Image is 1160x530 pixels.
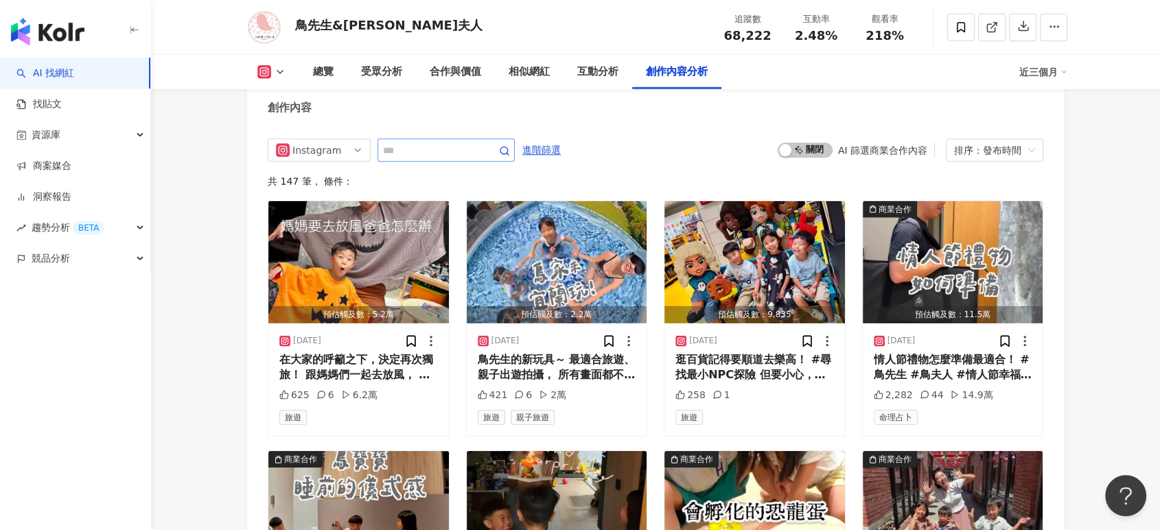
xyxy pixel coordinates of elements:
span: 旅遊 [279,410,307,425]
img: post-image [467,201,647,323]
div: 2萬 [539,389,566,402]
div: 6 [514,389,532,402]
div: 鳥先生的新玩具～ 最適合旅遊、親子出遊拍攝， 所有畫面都不會miss～ 超級可以🙌🏻 #鳥家在[GEOGRAPHIC_DATA] #宜蘭 #親子旅遊 #osmo360 #osmo360全景相機 ... [478,352,636,383]
div: [DATE] [689,335,717,347]
div: 創作內容 [268,100,312,115]
span: 資源庫 [32,119,60,150]
div: 44 [920,389,944,402]
div: 625 [279,389,310,402]
div: 商業合作 [680,452,713,466]
img: post-image [664,201,845,323]
div: 合作與價值 [430,64,481,80]
span: 競品分析 [32,243,70,274]
span: 親子旅遊 [511,410,555,425]
div: AI 篩選商業合作內容 [838,145,927,156]
img: post-image [268,201,449,323]
div: 預估觸及數：2.2萬 [467,306,647,323]
div: 在大家的呼籲之下，決定再次獨旅！ 跟媽媽們一起去放風， 結果在訂機票的時候⋯ 鳥先生給我來這招～ #鳥夫人 #放風 #鳥先生 #鳥寶寶 #獨旅 #travelling #mommy #holid... [279,352,438,383]
div: [DATE] [293,335,321,347]
div: [DATE] [491,335,520,347]
a: searchAI 找網紅 [16,67,74,80]
div: 受眾分析 [361,64,402,80]
div: 2,282 [874,389,913,402]
div: 近三個月 [1019,61,1067,83]
div: 追蹤數 [721,12,774,26]
span: 命理占卜 [874,410,918,425]
div: 觀看率 [859,12,911,26]
div: 共 147 筆 ， 條件： [268,176,1043,187]
button: 預估觸及數：2.2萬 [467,201,647,323]
div: 預估觸及數：9,835 [664,306,845,323]
div: 排序：發布時間 [954,139,1023,161]
div: 6 [316,389,334,402]
div: 商業合作 [879,452,912,466]
img: KOL Avatar [244,7,285,48]
div: 14.9萬 [950,389,993,402]
iframe: Help Scout Beacon - Open [1105,475,1146,516]
span: 旅遊 [478,410,505,425]
div: 258 [675,389,706,402]
span: 2.48% [795,29,837,43]
div: 預估觸及數：5.2萬 [268,306,449,323]
div: 逛百貨記得要順道去樂高！ #尋找最小NPC探險 但要小心，小孩很容易喜歡🤣 爸媽再次被洗劫～ #你的遊戲由你主宰 #LEGOGaming #thankyoulego #台灣樂高 [675,352,834,383]
button: 進階篩選 [522,139,561,161]
div: 421 [478,389,508,402]
a: 找貼文 [16,97,62,111]
div: [DATE] [888,335,916,347]
span: rise [16,223,26,233]
div: 情人節禮物怎麼準備最適合！ #鳥先生 #鳥夫人 #情人節幸福 #[DATE] #valentine #gift #love [874,352,1032,383]
span: 218% [866,29,904,43]
div: 預估觸及數：11.5萬 [863,306,1043,323]
div: 鳥先生&[PERSON_NAME]夫人 [295,16,483,34]
div: 商業合作 [879,203,912,216]
button: 預估觸及數：5.2萬 [268,201,449,323]
div: 互動分析 [577,64,618,80]
button: 預估觸及數：9,835 [664,201,845,323]
img: logo [11,18,84,45]
span: 進階篩選 [522,139,561,161]
div: 商業合作 [284,452,317,466]
div: 互動率 [790,12,842,26]
div: 1 [712,389,730,402]
a: 商案媒合 [16,159,71,173]
div: BETA [73,221,104,235]
a: 洞察報告 [16,190,71,204]
div: 6.2萬 [341,389,378,402]
span: 旅遊 [675,410,703,425]
div: 創作內容分析 [646,64,708,80]
span: 趨勢分析 [32,212,104,243]
span: 68,222 [723,28,771,43]
div: 總覽 [313,64,334,80]
button: 商業合作預估觸及數：11.5萬 [863,201,1043,323]
div: 相似網紅 [509,64,550,80]
img: post-image [863,201,1043,323]
div: Instagram [292,139,337,161]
